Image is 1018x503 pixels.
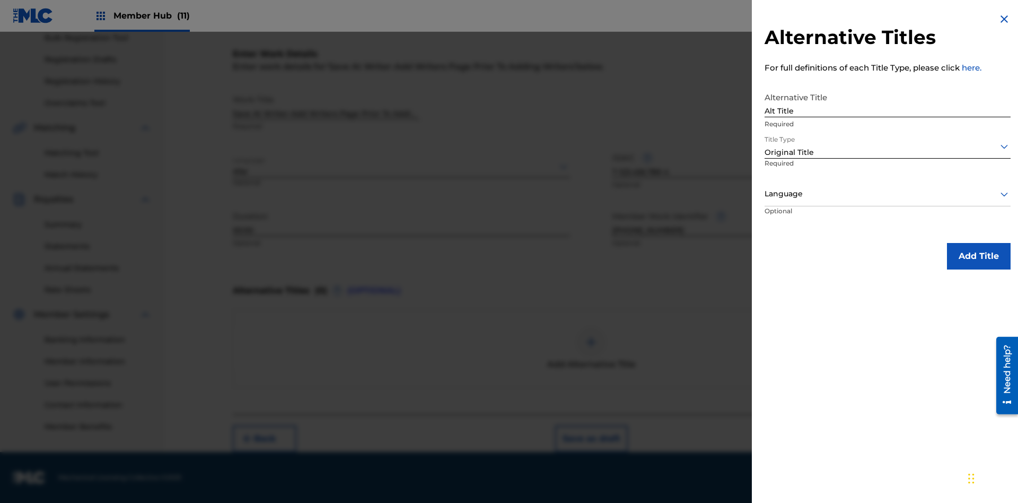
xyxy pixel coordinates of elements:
[765,119,1011,129] p: Required
[765,159,843,183] p: Required
[947,243,1011,270] button: Add Title
[968,463,975,495] div: Drag
[765,206,844,230] p: Optional
[988,333,1018,420] iframe: Resource Center
[13,8,54,23] img: MLC Logo
[765,62,1011,74] p: For full definitions of each Title Type, please click
[765,25,1011,49] h2: Alternative Titles
[965,452,1018,503] iframe: Chat Widget
[113,10,190,22] span: Member Hub
[94,10,107,22] img: Top Rightsholders
[962,63,981,73] a: here.
[177,11,190,21] span: (11)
